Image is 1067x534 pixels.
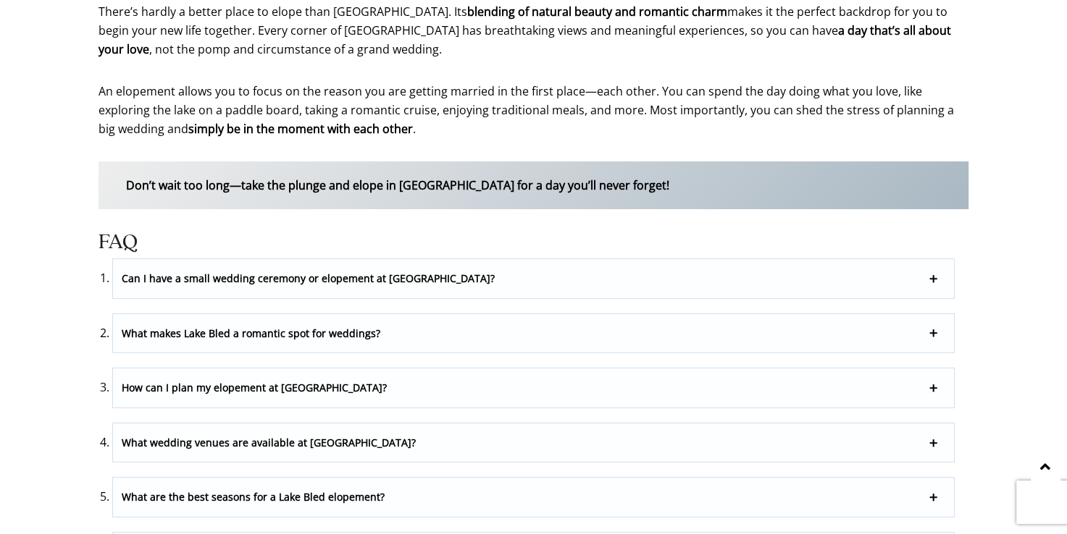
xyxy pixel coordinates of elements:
[113,423,953,462] p: What wedding venues are available at [GEOGRAPHIC_DATA]?
[188,121,413,137] strong: simply be in the moment with each other
[99,2,968,59] p: There’s hardly a better place to elope than [GEOGRAPHIC_DATA]. Its makes it the perfect backdrop ...
[467,4,727,20] strong: blending of natural beauty and romantic charm
[113,368,953,407] p: How can I plan my elopement at [GEOGRAPHIC_DATA]?
[113,259,953,298] p: Can I have a small wedding ceremony or elopement at [GEOGRAPHIC_DATA]?
[126,177,669,193] strong: Don’t wait too long—take the plunge and elope in [GEOGRAPHIC_DATA] for a day you’ll never forget!
[113,314,953,353] p: What makes Lake Bled a romantic spot for weddings?
[99,232,968,253] h2: FAQ
[99,82,968,138] p: An elopement allows you to focus on the reason you are getting married in the first place—each ot...
[113,478,953,517] p: What are the best seasons for a Lake Bled elopement?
